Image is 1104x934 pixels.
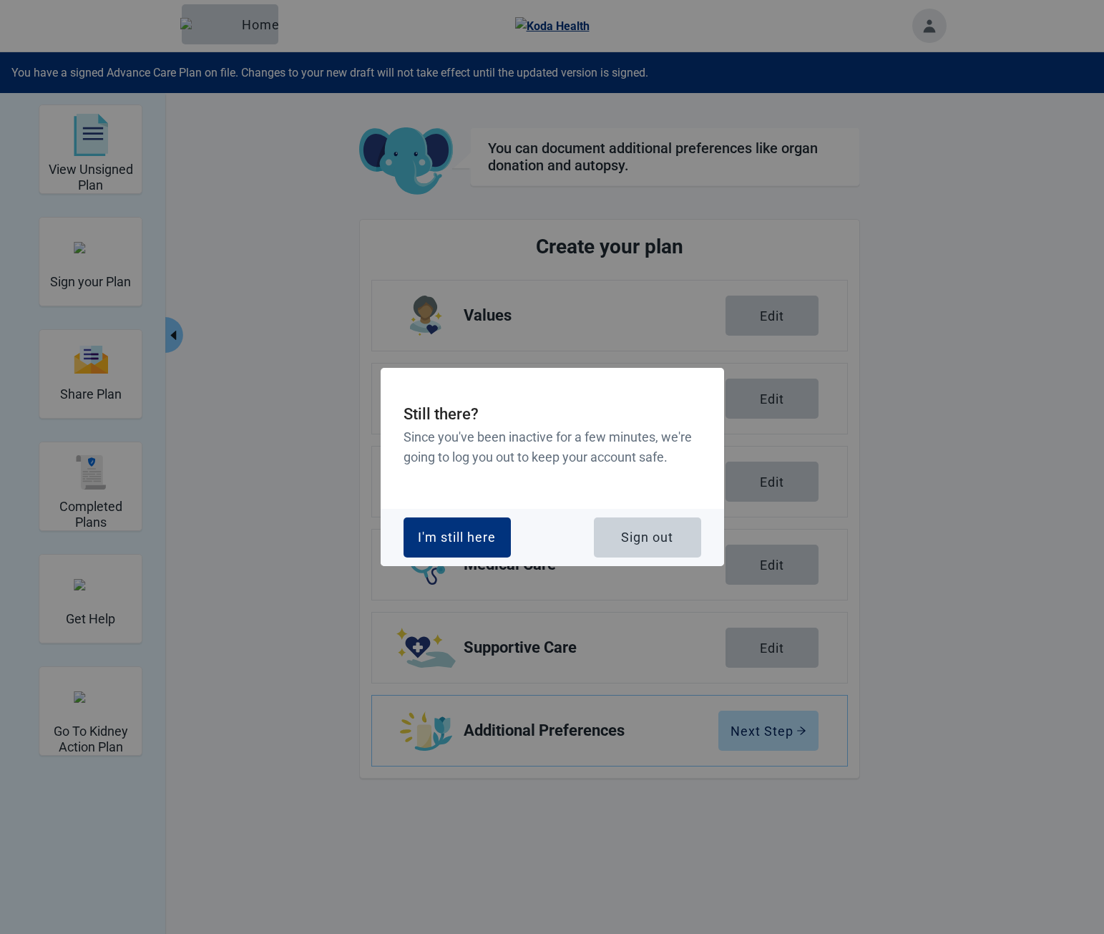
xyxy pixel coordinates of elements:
[594,517,701,558] button: Sign out
[404,517,511,558] button: I'm still here
[418,530,496,545] div: I'm still here
[404,402,701,427] h2: Still there?
[621,530,673,545] div: Sign out
[404,427,701,468] h3: Since you've been inactive for a few minutes, we're going to log you out to keep your account safe.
